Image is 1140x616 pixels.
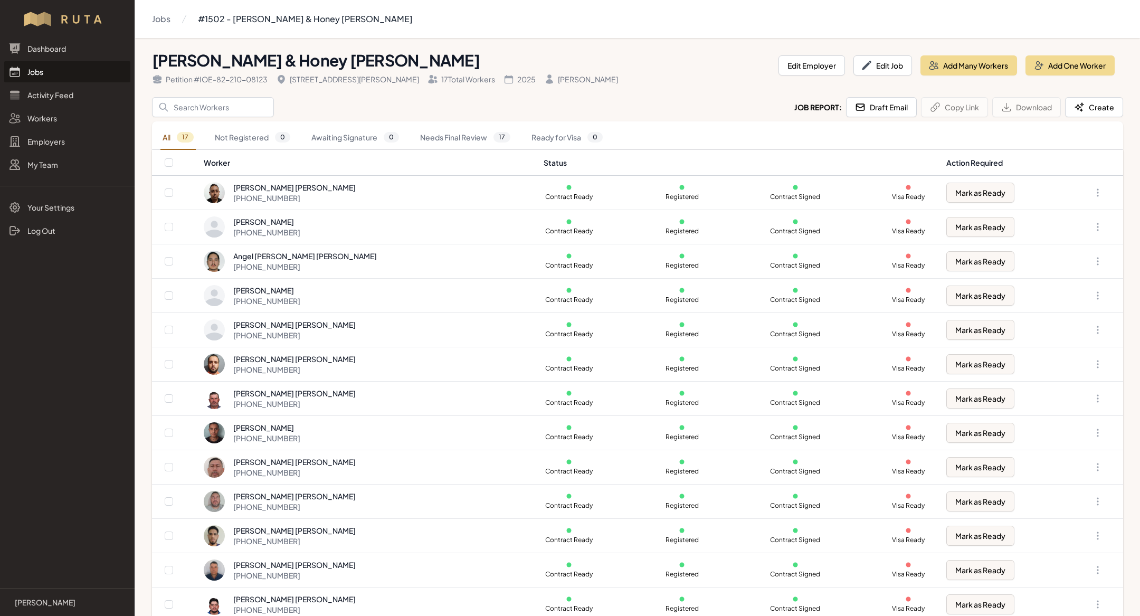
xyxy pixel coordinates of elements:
p: Contract Signed [770,364,821,373]
div: [PHONE_NUMBER] [233,604,356,615]
div: [PERSON_NAME] [PERSON_NAME] [233,594,356,604]
span: 0 [384,132,399,143]
p: Contract Ready [544,433,594,441]
button: Download [992,97,1061,117]
a: Workers [4,108,130,129]
a: Awaiting Signature [309,126,401,150]
p: Contract Ready [544,399,594,407]
div: Worker [204,157,531,168]
p: Contract Signed [770,433,821,441]
input: Search Workers [152,97,274,117]
p: Registered [657,399,707,407]
div: [PHONE_NUMBER] [233,399,356,409]
p: Contract Ready [544,570,594,579]
div: [PHONE_NUMBER] [233,501,356,512]
p: Contract Signed [770,501,821,510]
p: Registered [657,193,707,201]
a: Your Settings [4,197,130,218]
div: 17 Total Workers [427,74,495,84]
div: [PHONE_NUMBER] [233,570,356,581]
nav: Tabs [152,126,1123,150]
p: Contract Ready [544,193,594,201]
button: Edit Employer [778,55,845,75]
p: Contract Signed [770,604,821,613]
div: [PERSON_NAME] [PERSON_NAME] [233,560,356,570]
button: Create [1065,97,1123,117]
h1: [PERSON_NAME] & Honey [PERSON_NAME] [152,51,770,70]
button: Mark as Ready [946,388,1014,409]
a: Needs Final Review [418,126,512,150]
p: Visa Ready [883,399,934,407]
div: [PERSON_NAME] [233,216,300,227]
p: Contract Signed [770,570,821,579]
p: Visa Ready [883,296,934,304]
p: Visa Ready [883,227,934,235]
div: 2025 [503,74,536,84]
div: [PERSON_NAME] [PERSON_NAME] [233,457,356,467]
div: Angel [PERSON_NAME] [PERSON_NAME] [233,251,377,261]
div: [PERSON_NAME] [PERSON_NAME] [233,388,356,399]
p: Contract Ready [544,536,594,544]
button: Mark as Ready [946,491,1014,511]
a: All [160,126,196,150]
div: [PERSON_NAME] [PERSON_NAME] [233,491,356,501]
button: Mark as Ready [946,251,1014,271]
a: Log Out [4,220,130,241]
button: Add Many Workers [920,55,1017,75]
a: #1502 - [PERSON_NAME] & Honey [PERSON_NAME] [198,8,413,30]
div: [PERSON_NAME] [PERSON_NAME] [233,354,356,364]
div: [PHONE_NUMBER] [233,330,356,340]
p: Visa Ready [883,467,934,476]
p: Visa Ready [883,261,934,270]
button: Mark as Ready [946,457,1014,477]
button: Mark as Ready [946,560,1014,580]
p: Visa Ready [883,193,934,201]
a: Jobs [4,61,130,82]
button: Mark as Ready [946,594,1014,614]
p: Registered [657,227,707,235]
button: Mark as Ready [946,423,1014,443]
p: Visa Ready [883,433,934,441]
p: Contract Ready [544,330,594,338]
p: Contract Ready [544,604,594,613]
div: [PHONE_NUMBER] [233,433,300,443]
button: Draft Email [846,97,917,117]
span: 17 [177,132,194,143]
p: Registered [657,570,707,579]
p: Visa Ready [883,570,934,579]
h2: Job Report: [794,102,842,112]
button: Mark as Ready [946,354,1014,374]
button: Mark as Ready [946,217,1014,237]
p: Contract Signed [770,261,821,270]
a: Not Registered [213,126,292,150]
div: [STREET_ADDRESS][PERSON_NAME] [276,74,419,84]
div: [PERSON_NAME] [PERSON_NAME] [233,525,356,536]
button: Edit Job [853,55,912,75]
img: Workflow [22,11,112,27]
p: Contract Signed [770,467,821,476]
p: Registered [657,364,707,373]
p: Contract Signed [770,536,821,544]
p: Registered [657,536,707,544]
p: Visa Ready [883,501,934,510]
p: Visa Ready [883,536,934,544]
nav: Breadcrumb [152,8,413,30]
button: Add One Worker [1025,55,1115,75]
p: Contract Ready [544,364,594,373]
div: [PERSON_NAME] [233,285,300,296]
span: 0 [587,132,603,143]
button: Mark as Ready [946,183,1014,203]
div: [PHONE_NUMBER] [233,227,300,238]
a: Dashboard [4,38,130,59]
button: Mark as Ready [946,526,1014,546]
p: Contract Ready [544,261,594,270]
p: Registered [657,330,707,338]
p: Registered [657,261,707,270]
p: Contract Signed [770,227,821,235]
button: Mark as Ready [946,286,1014,306]
span: 0 [275,132,290,143]
p: Contract Ready [544,296,594,304]
p: Contract Ready [544,467,594,476]
a: Employers [4,131,130,152]
button: Mark as Ready [946,320,1014,340]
